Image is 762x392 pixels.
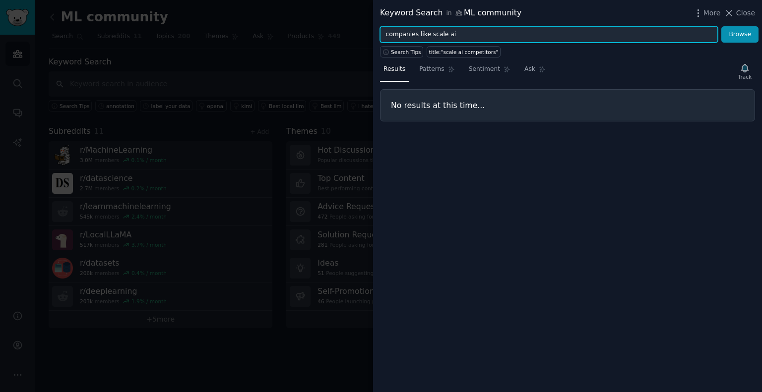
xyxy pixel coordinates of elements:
span: More [703,8,721,18]
span: Patterns [419,65,444,74]
a: Sentiment [465,61,514,82]
span: Sentiment [469,65,500,74]
a: Results [380,61,409,82]
button: Browse [721,26,759,43]
span: Ask [524,65,535,74]
a: Ask [521,61,549,82]
a: Patterns [416,61,458,82]
button: More [693,8,721,18]
span: Close [736,8,755,18]
span: Search Tips [391,49,421,56]
button: Close [724,8,755,18]
a: title:"scale ai competitors" [427,46,501,57]
div: title:"scale ai competitors" [429,49,499,56]
span: in [446,9,451,18]
button: Search Tips [380,46,423,57]
h3: No results at this time... [391,100,744,111]
div: Keyword Search ML community [380,7,521,19]
span: Results [383,65,405,74]
input: Try a keyword related to your business [380,26,718,43]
